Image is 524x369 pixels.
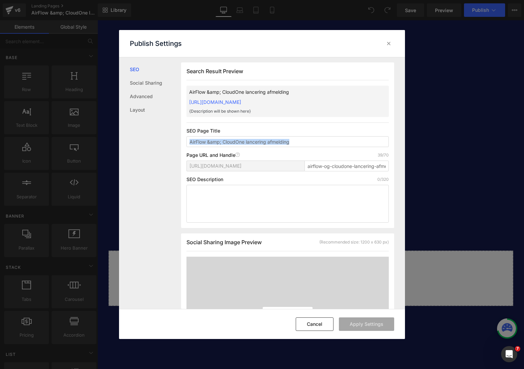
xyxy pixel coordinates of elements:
span: NapTopper™ [187,19,220,28]
a: CO2 neutralt website – certifikat for TheNap Danmark [222,338,290,345]
a: Advanced [130,90,181,103]
span: Social Sharing Image Preview [186,239,262,246]
span: 7 [515,346,520,351]
span: [URL][DOMAIN_NAME] [190,163,241,169]
summary: Dyner [114,19,145,28]
a: Layout [130,103,181,117]
span: Junior [269,19,291,28]
p: 0/320 [377,177,389,182]
span: NapCool™ [150,19,177,28]
summary: Tilbehør [296,19,333,28]
span: Outlet [104,27,120,36]
div: Dansk virksomhed [317,3,421,11]
p: {Description will be shown here} [189,108,365,114]
a: 0 elementer [412,21,426,34]
button: Cancel [296,317,333,331]
span: NapPillow™ [73,19,108,28]
span: Tilbehør [301,19,328,28]
p: SEO Page Title [186,128,389,134]
span: Dyner [119,19,139,28]
a: [URL][DOMAIN_NAME] [189,99,241,105]
a: Brug for hjælp? [5,3,109,11]
input: Enter page title... [304,161,389,171]
span: Du modtager ikke flere e-mails om AirFlow™ & CloudOne™ lanceringen 🤝 [144,81,283,102]
p: Page URL and Handle [186,152,240,158]
button: Apply Settings [339,317,394,331]
p: or Drag & Drop elements from left sidebar [22,265,405,270]
h1: Tak! [139,58,288,71]
summary: NapPillow™ [67,19,114,28]
img: https://www.ingenco2.dk/certificate/7166/da [222,337,290,364]
nav: Primary [67,19,359,36]
a: Social Sharing [130,76,181,90]
a: Outlet [99,27,125,36]
iframe: Intercom live chat [501,346,517,362]
a: NapCool™ [145,19,182,28]
p: Publish Settings [130,39,182,48]
a: Søg [396,21,409,34]
img: denmark-flag [376,4,381,9]
summary: Sengetøj [226,19,264,28]
a: SEO [130,63,181,76]
span: Sengetøj [231,19,259,28]
summary: Hjælp [67,27,99,36]
p: SEO Description [186,177,223,182]
span: Hjælp [73,27,93,36]
a: Explore Blocks [150,246,211,260]
p: Over 250.000 veludhvilede kunder sover bedre med TheNap [149,3,278,11]
a: Add Single Section [216,246,277,260]
div: (Recommended size: 1200 x 630 px) [319,239,389,245]
a: NapTopper™ [182,19,226,28]
summary: Junior [264,19,296,28]
img: TheNap [5,23,30,32]
p: AirFlow &amp; CloudOne lancering afmelding [189,88,365,96]
span: Brug for hjælp? [12,3,45,11]
input: Enter your page title... [186,136,389,147]
span: Search Result Preview [186,68,243,75]
p: 39/70 [378,152,389,158]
